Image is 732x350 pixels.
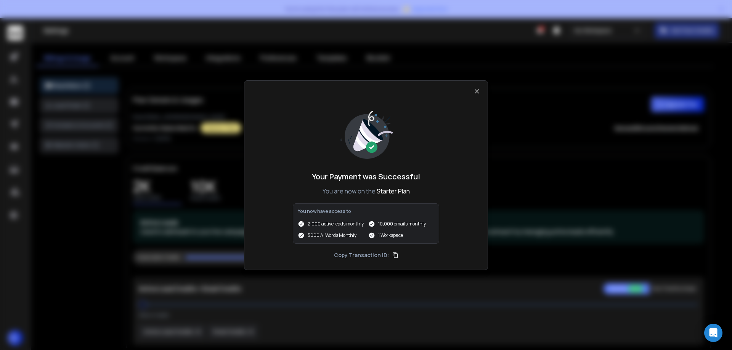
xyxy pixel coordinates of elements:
h1: Your Payment was Successful [312,171,420,182]
div: 2,000 active leads monthly [298,221,364,227]
div: 5000 AI Words Monthly [298,232,364,239]
p: Copy Transaction ID: [334,251,389,259]
p: You are now on the [323,187,410,196]
span: Starter Plan [377,187,410,195]
p: You now have access to [298,208,434,214]
img: image [337,107,395,164]
div: Open Intercom Messenger [704,324,722,342]
div: 10,000 emails monthly [368,221,434,227]
div: 1 Workspace [368,232,434,239]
